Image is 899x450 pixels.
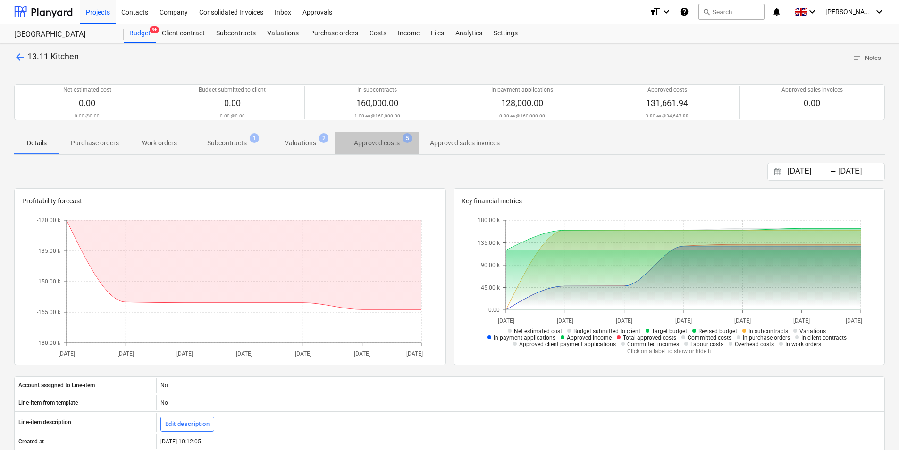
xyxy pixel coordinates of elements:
span: Budget submitted to client [573,328,640,334]
button: Interact with the calendar and add the check-in date for your trip. [770,167,786,177]
iframe: Chat Widget [852,405,899,450]
p: Created at [18,438,44,446]
p: In subcontracts [357,86,397,94]
span: Approved income [567,334,612,341]
tspan: [DATE] [616,317,632,324]
span: 1 [250,133,259,143]
p: Details [25,138,48,148]
span: In subcontracts [748,328,788,334]
a: Income [392,24,425,43]
div: [DATE] 10:12:05 [156,434,884,449]
tspan: [DATE] [59,350,75,357]
tspan: [DATE] [406,350,423,357]
p: Work orders [142,138,177,148]
a: Analytics [450,24,488,43]
span: 0.00 [79,98,95,108]
input: End Date [836,165,884,178]
i: keyboard_arrow_down [874,6,885,17]
span: Approved client payment applications [519,341,616,348]
p: 0.80 ea @ 160,000.00 [499,113,545,119]
p: Key financial metrics [462,196,877,206]
span: Total approved costs [623,334,676,341]
div: No [156,395,884,410]
p: Budget submitted to client [199,86,266,94]
span: search [703,8,710,16]
span: Variations [799,328,826,334]
div: [GEOGRAPHIC_DATA] [14,30,112,40]
div: No [156,378,884,393]
span: 5 [403,133,412,143]
p: 1.00 ea @ 160,000.00 [354,113,400,119]
a: Costs [364,24,392,43]
tspan: [DATE] [793,317,810,324]
span: Notes [853,53,881,64]
button: Edit description [160,417,214,432]
p: Line-item description [18,418,71,426]
p: 0.00 @ 0.00 [220,113,245,119]
span: In work orders [785,341,821,348]
p: Line-item from template [18,399,78,407]
tspan: -180.00 k [37,340,61,347]
a: Budget9+ [124,24,156,43]
p: Net estimated cost [63,86,111,94]
tspan: -165.00 k [37,309,61,316]
tspan: [DATE] [295,350,311,357]
p: 3.80 ea @ 34,647.88 [646,113,689,119]
span: Overhead costs [735,341,774,348]
tspan: -150.00 k [37,279,61,285]
span: 128,000.00 [501,98,543,108]
p: 0.00 @ 0.00 [75,113,100,119]
tspan: [DATE] [846,317,862,324]
tspan: 135.00 k [478,240,500,246]
tspan: [DATE] [177,350,193,357]
i: notifications [772,6,781,17]
input: Start Date [786,165,834,178]
p: Subcontracts [207,138,247,148]
i: keyboard_arrow_down [661,6,672,17]
span: In client contracts [801,334,847,341]
p: Approved sales invoices [781,86,843,94]
tspan: [DATE] [236,350,252,357]
tspan: [DATE] [118,350,134,357]
tspan: -120.00 k [37,217,61,224]
span: Labour costs [690,341,723,348]
p: Approved costs [354,138,400,148]
i: keyboard_arrow_down [807,6,818,17]
span: 131,661.94 [646,98,688,108]
span: 2 [319,133,328,143]
tspan: -135.00 k [37,248,61,255]
div: Client contract [156,24,210,43]
a: Purchase orders [304,24,364,43]
span: 0.00 [804,98,820,108]
tspan: 0.00 [488,307,500,314]
button: Search [698,4,765,20]
p: In payment applications [491,86,553,94]
span: Revised budget [698,328,737,334]
p: Approved costs [647,86,687,94]
span: Target budget [652,328,687,334]
tspan: 45.00 k [481,284,500,291]
button: Notes [849,51,885,66]
a: Subcontracts [210,24,261,43]
p: Purchase orders [71,138,119,148]
a: Files [425,24,450,43]
div: - [830,169,836,175]
tspan: 90.00 k [481,262,500,269]
span: Committed incomes [627,341,679,348]
span: 13.11 Kitchen [27,51,79,61]
a: Valuations [261,24,304,43]
p: Click on a label to show or hide it [478,348,861,356]
p: Valuations [285,138,316,148]
span: [PERSON_NAME] [825,8,873,16]
span: 160,000.00 [356,98,398,108]
tspan: [DATE] [675,317,691,324]
span: 9+ [150,26,159,33]
span: Net estimated cost [514,328,562,334]
tspan: [DATE] [734,317,751,324]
